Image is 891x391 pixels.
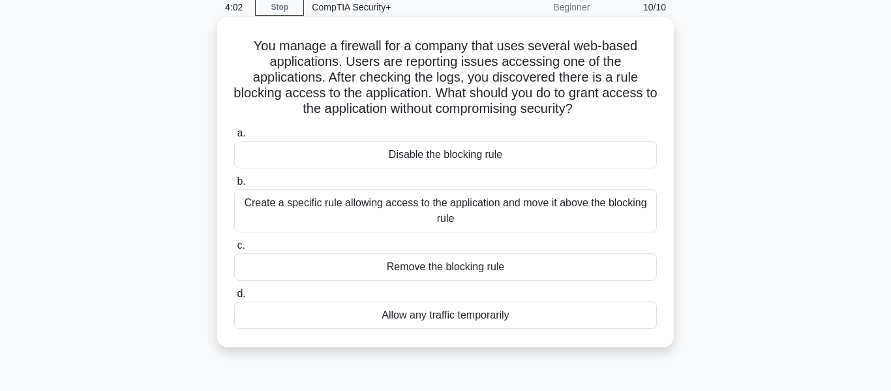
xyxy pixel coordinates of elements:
span: a. [237,127,245,138]
span: b. [237,176,245,187]
div: Disable the blocking rule [234,141,657,168]
span: c. [237,240,245,251]
h5: You manage a firewall for a company that uses several web-based applications. Users are reporting... [233,38,658,117]
span: d. [237,288,245,299]
div: Allow any traffic temporarily [234,302,657,329]
div: Create a specific rule allowing access to the application and move it above the blocking rule [234,189,657,232]
div: Remove the blocking rule [234,253,657,281]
